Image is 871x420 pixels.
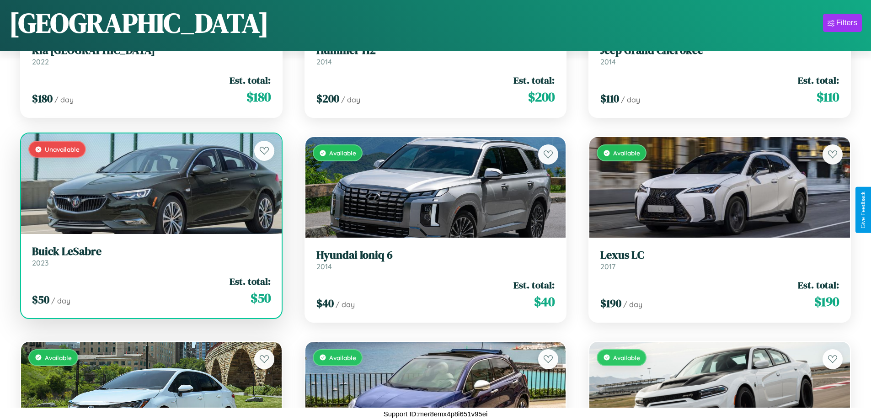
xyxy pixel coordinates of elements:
a: Kia [GEOGRAPHIC_DATA]2022 [32,44,271,66]
span: $ 180 [246,88,271,106]
span: / day [54,95,74,104]
div: Filters [836,18,857,27]
a: Hyundai Ioniq 62014 [316,249,555,271]
span: $ 40 [534,292,555,311]
span: $ 50 [32,292,49,307]
span: $ 110 [817,88,839,106]
span: / day [51,296,70,305]
span: Est. total: [798,74,839,87]
span: $ 200 [528,88,555,106]
span: / day [621,95,640,104]
span: $ 110 [600,91,619,106]
span: $ 40 [316,296,334,311]
span: $ 180 [32,91,53,106]
span: Est. total: [230,275,271,288]
span: 2014 [316,57,332,66]
span: Est. total: [513,74,555,87]
a: Buick LeSabre2023 [32,245,271,267]
span: 2014 [316,262,332,271]
h3: Hyundai Ioniq 6 [316,249,555,262]
span: $ 190 [600,296,621,311]
span: / day [341,95,360,104]
h3: Buick LeSabre [32,245,271,258]
span: / day [623,300,642,309]
span: Available [45,354,72,362]
span: 2022 [32,57,49,66]
div: Give Feedback [860,191,866,229]
span: $ 50 [251,289,271,307]
span: Available [329,354,356,362]
h1: [GEOGRAPHIC_DATA] [9,4,269,42]
span: 2023 [32,258,48,267]
a: Jeep Grand Cherokee2014 [600,44,839,66]
span: / day [336,300,355,309]
span: Est. total: [230,74,271,87]
span: $ 200 [316,91,339,106]
span: Available [329,149,356,157]
span: Unavailable [45,145,80,153]
p: Support ID: mer8emx4p8i651v95ei [384,408,488,420]
a: Hummer H22014 [316,44,555,66]
span: Est. total: [513,278,555,292]
h3: Hummer H2 [316,44,555,57]
a: Lexus LC2017 [600,249,839,271]
span: Available [613,149,640,157]
h3: Jeep Grand Cherokee [600,44,839,57]
span: 2017 [600,262,615,271]
h3: Kia [GEOGRAPHIC_DATA] [32,44,271,57]
span: 2014 [600,57,616,66]
span: Est. total: [798,278,839,292]
span: $ 190 [814,292,839,311]
button: Filters [823,14,862,32]
span: Available [613,354,640,362]
h3: Lexus LC [600,249,839,262]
